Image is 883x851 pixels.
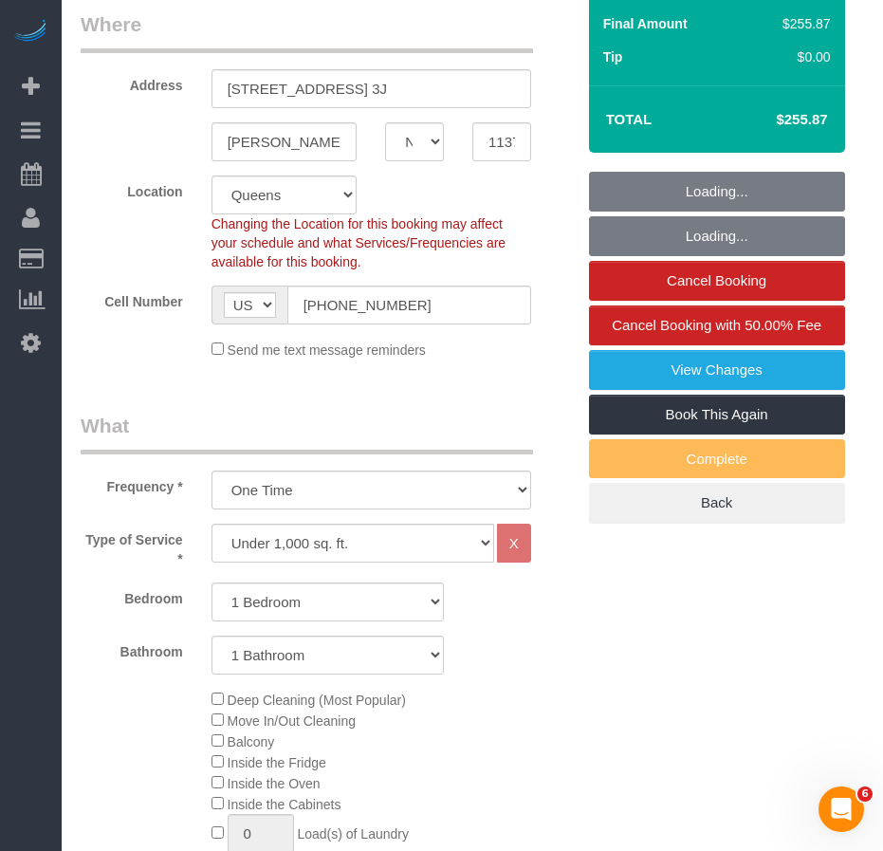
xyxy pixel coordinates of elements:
[228,713,356,729] span: Move In/Out Cleaning
[603,47,623,66] label: Tip
[228,693,406,708] span: Deep Cleaning (Most Popular)
[819,786,864,832] iframe: Intercom live chat
[297,826,409,842] span: Load(s) of Laundry
[589,483,845,523] a: Back
[66,524,197,568] label: Type of Service *
[66,636,197,661] label: Bathroom
[228,342,426,358] span: Send me text message reminders
[81,412,533,454] legend: What
[606,111,653,127] strong: Total
[589,261,845,301] a: Cancel Booking
[775,47,830,66] div: $0.00
[212,216,506,269] span: Changing the Location for this booking may affect your schedule and what Services/Frequencies are...
[66,69,197,95] label: Address
[612,317,821,333] span: Cancel Booking with 50.00% Fee
[589,350,845,390] a: View Changes
[589,305,845,345] a: Cancel Booking with 50.00% Fee
[11,19,49,46] img: Automaid Logo
[66,286,197,311] label: Cell Number
[228,797,341,812] span: Inside the Cabinets
[228,776,321,791] span: Inside the Oven
[589,395,845,435] a: Book This Again
[775,14,830,33] div: $255.87
[472,122,531,161] input: Zip Code
[212,122,358,161] input: City
[66,471,197,496] label: Frequency *
[287,286,531,324] input: Cell Number
[228,755,326,770] span: Inside the Fridge
[66,176,197,201] label: Location
[228,734,275,749] span: Balcony
[719,112,827,128] h4: $255.87
[857,786,873,802] span: 6
[81,10,533,53] legend: Where
[66,583,197,608] label: Bedroom
[603,14,688,33] label: Final Amount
